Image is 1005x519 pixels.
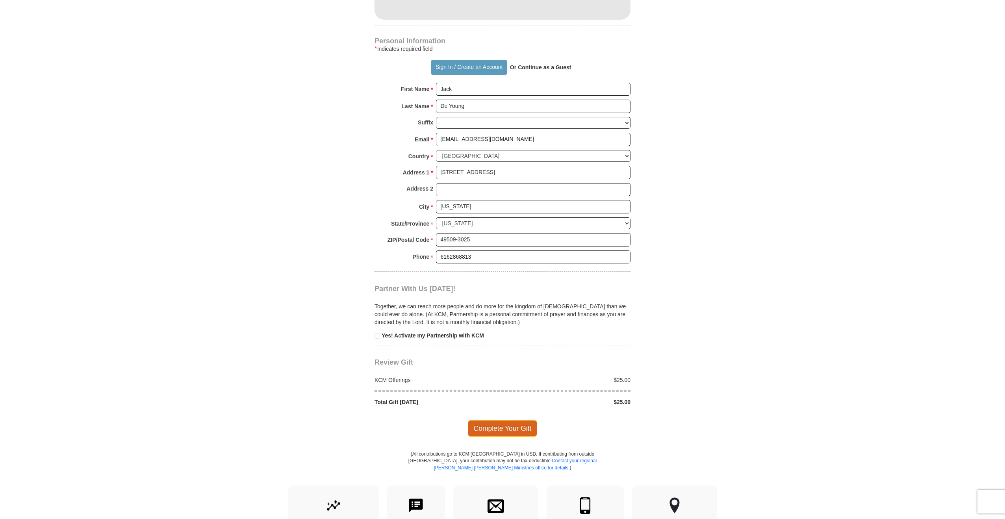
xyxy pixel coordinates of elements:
[431,60,507,75] button: Sign In / Create an Account
[468,420,538,437] span: Complete Your Gift
[418,117,433,128] strong: Suffix
[577,497,593,514] img: mobile.svg
[415,134,429,145] strong: Email
[502,376,635,384] div: $25.00
[325,497,342,514] img: give-by-stock.svg
[401,83,429,95] strong: First Name
[408,497,424,514] img: text-to-give.svg
[375,302,630,326] p: Together, we can reach more people and do more for the kingdom of [DEMOGRAPHIC_DATA] than we coul...
[434,458,597,470] a: Contact your regional [PERSON_NAME] [PERSON_NAME] Ministries office for details.
[419,201,429,212] strong: City
[502,398,635,406] div: $25.00
[402,101,430,112] strong: Last Name
[375,38,630,44] h4: Personal Information
[391,218,429,229] strong: State/Province
[371,376,503,384] div: KCM Offerings
[375,358,413,366] span: Review Gift
[382,332,484,339] strong: Yes! Activate my Partnership with KCM
[406,183,433,194] strong: Address 2
[669,497,680,514] img: other-region
[413,251,430,262] strong: Phone
[371,398,503,406] div: Total Gift [DATE]
[375,44,630,54] div: Indicates required field
[375,285,456,293] span: Partner With Us [DATE]!
[510,64,571,70] strong: Or Continue as a Guest
[408,451,597,485] p: (All contributions go to KCM [GEOGRAPHIC_DATA] in USD. If contributing from outside [GEOGRAPHIC_D...
[408,151,430,162] strong: Country
[388,234,430,245] strong: ZIP/Postal Code
[488,497,504,514] img: envelope.svg
[403,167,430,178] strong: Address 1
